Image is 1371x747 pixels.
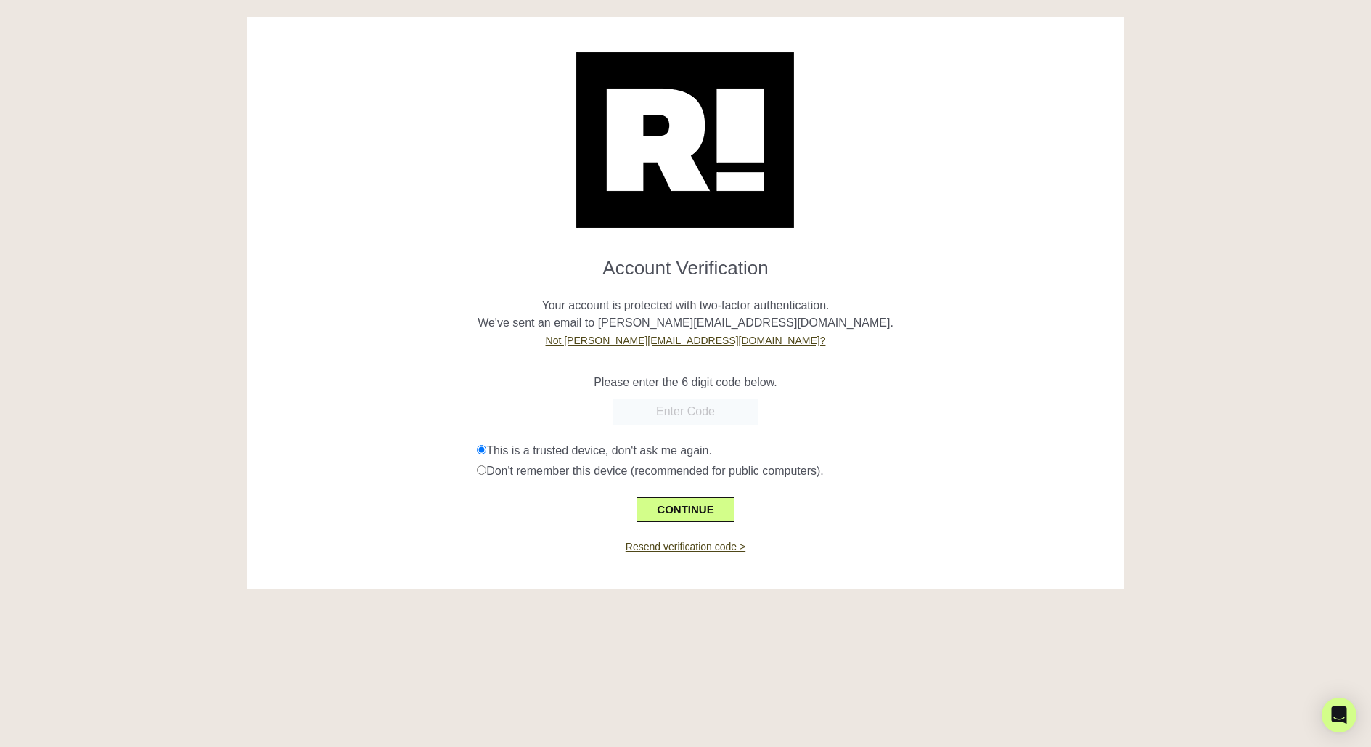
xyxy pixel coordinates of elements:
p: Please enter the 6 digit code below. [258,374,1113,391]
div: This is a trusted device, don't ask me again. [477,442,1113,460]
a: Resend verification code > [626,541,745,552]
a: Not [PERSON_NAME][EMAIL_ADDRESS][DOMAIN_NAME]? [546,335,826,346]
button: CONTINUE [637,497,734,522]
div: Don't remember this device (recommended for public computers). [477,462,1113,480]
img: Retention.com [576,52,794,228]
h1: Account Verification [258,245,1113,279]
input: Enter Code [613,399,758,425]
p: Your account is protected with two-factor authentication. We've sent an email to [PERSON_NAME][EM... [258,279,1113,349]
div: Open Intercom Messenger [1322,698,1356,732]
